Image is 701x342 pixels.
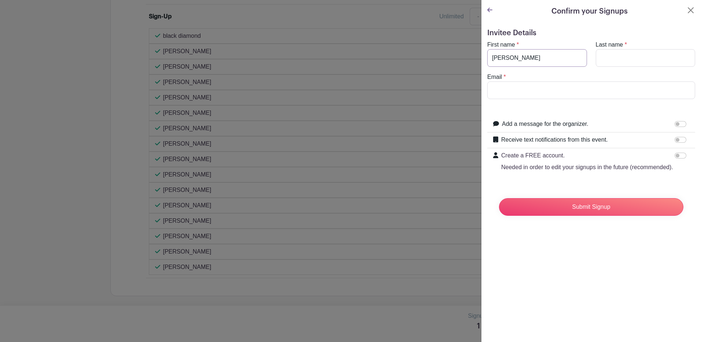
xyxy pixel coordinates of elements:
p: Needed in order to edit your signups in the future (recommended). [501,163,673,172]
label: Email [487,73,502,81]
label: Add a message for the organizer. [502,120,588,128]
label: Last name [596,40,623,49]
button: Close [686,6,695,15]
input: Submit Signup [499,198,683,216]
label: Receive text notifications from this event. [501,135,608,144]
label: First name [487,40,515,49]
h5: Confirm your Signups [551,6,628,17]
p: Create a FREE account. [501,151,673,160]
h5: Invitee Details [487,29,695,37]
